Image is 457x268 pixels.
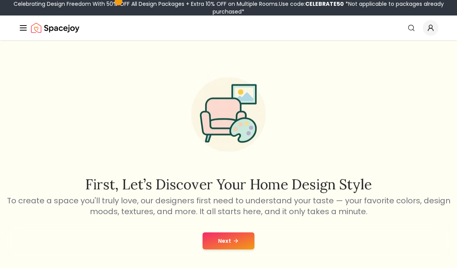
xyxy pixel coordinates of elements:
button: Next [203,232,254,249]
h2: First, let’s discover your home design style [6,177,451,192]
img: Spacejoy Logo [31,20,79,36]
nav: Global [19,15,438,40]
img: Start Style Quiz Illustration [179,65,278,164]
a: Spacejoy [31,20,79,36]
p: To create a space you'll truly love, our designers first need to understand your taste — your fav... [6,195,451,217]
